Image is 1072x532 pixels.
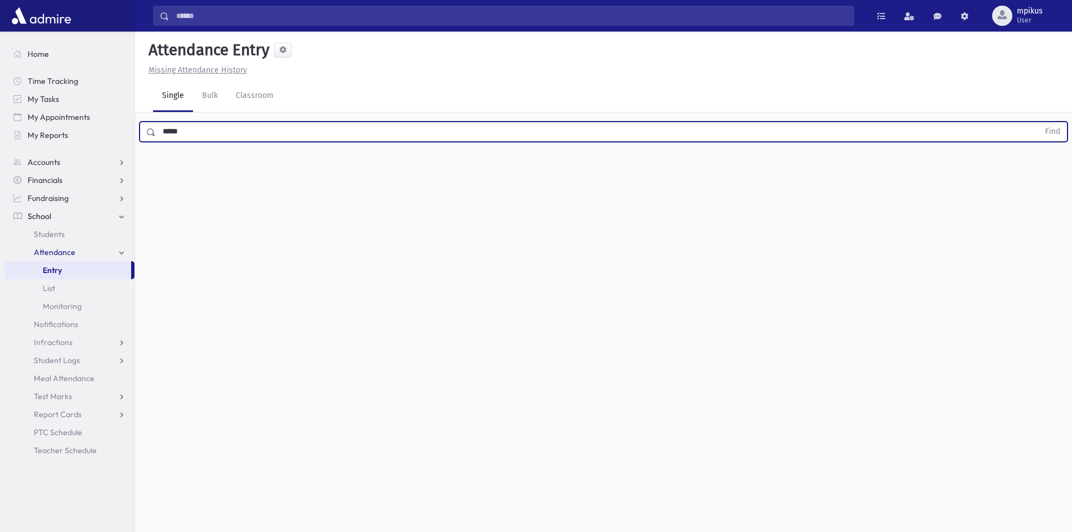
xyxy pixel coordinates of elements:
[5,126,134,144] a: My Reports
[34,391,72,401] span: Test Marks
[34,373,95,383] span: Meal Attendance
[34,319,78,329] span: Notifications
[5,279,134,297] a: List
[28,157,60,167] span: Accounts
[28,112,90,122] span: My Appointments
[5,387,134,405] a: Test Marks
[28,193,69,203] span: Fundraising
[34,337,73,347] span: Infractions
[149,65,247,75] u: Missing Attendance History
[1017,16,1043,25] span: User
[43,301,82,311] span: Monitoring
[5,441,134,459] a: Teacher Schedule
[5,243,134,261] a: Attendance
[43,283,55,293] span: List
[5,189,134,207] a: Fundraising
[5,171,134,189] a: Financials
[5,423,134,441] a: PTC Schedule
[5,405,134,423] a: Report Cards
[5,207,134,225] a: School
[5,153,134,171] a: Accounts
[34,247,75,257] span: Attendance
[5,72,134,90] a: Time Tracking
[5,351,134,369] a: Student Logs
[193,81,227,112] a: Bulk
[5,369,134,387] a: Meal Attendance
[9,5,74,27] img: AdmirePro
[28,76,78,86] span: Time Tracking
[34,427,82,437] span: PTC Schedule
[28,211,51,221] span: School
[5,108,134,126] a: My Appointments
[5,297,134,315] a: Monitoring
[34,229,65,239] span: Students
[28,130,68,140] span: My Reports
[169,6,854,26] input: Search
[227,81,282,112] a: Classroom
[34,409,82,419] span: Report Cards
[28,175,62,185] span: Financials
[144,65,247,75] a: Missing Attendance History
[43,265,62,275] span: Entry
[153,81,193,112] a: Single
[1017,7,1043,16] span: mpikus
[5,225,134,243] a: Students
[5,315,134,333] a: Notifications
[34,445,97,455] span: Teacher Schedule
[34,355,80,365] span: Student Logs
[5,261,131,279] a: Entry
[28,94,59,104] span: My Tasks
[5,333,134,351] a: Infractions
[5,45,134,63] a: Home
[5,90,134,108] a: My Tasks
[28,49,49,59] span: Home
[144,41,270,60] h5: Attendance Entry
[1038,122,1067,141] button: Find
